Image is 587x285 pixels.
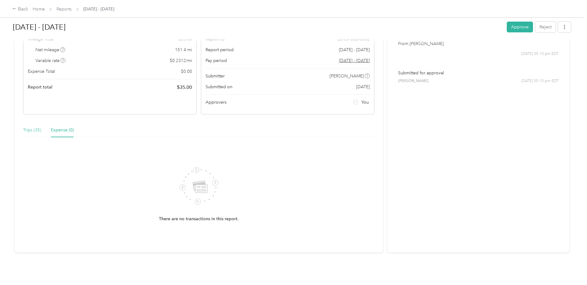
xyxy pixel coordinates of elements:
span: Variable rate [35,57,66,64]
span: Report period [206,47,234,53]
span: You [361,99,369,105]
span: [DATE] 05:10 pm EDT [521,78,559,84]
div: Trips (35) [23,127,41,134]
p: There are no transactions in this report. [159,216,239,222]
span: Submitter [206,73,225,79]
span: [DATE] 05:10 pm EDT [521,51,559,57]
span: Submitted on [206,84,232,90]
span: [DATE] - [DATE] [83,6,114,12]
p: Submitted for approval [398,70,559,76]
span: [PERSON_NAME] [330,73,364,79]
span: Net mileage [35,47,65,53]
div: Expense (0) [51,127,74,134]
span: [DATE] [356,84,370,90]
iframe: Everlance-gr Chat Button Frame [552,250,587,285]
span: [PERSON_NAME] [398,78,428,84]
span: Go to pay period [339,57,370,64]
span: [DATE] - [DATE] [339,47,370,53]
span: 151.4 mi [175,47,192,53]
a: Reports [56,6,72,12]
button: Approve [507,22,533,32]
div: Back [12,6,28,13]
span: $ 0.2312 / mi [170,57,192,64]
span: Approvers [206,99,227,105]
a: Home [33,6,45,12]
span: Pay period [206,57,227,64]
button: Reject [535,22,556,32]
h1: Sep 1 - 30, 2025 [13,20,502,35]
span: Expense Total [28,68,55,75]
span: $ 35.00 [177,84,192,91]
span: $ 0.00 [181,68,192,75]
p: From [PERSON_NAME] [398,40,559,47]
span: Report total [28,84,52,90]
